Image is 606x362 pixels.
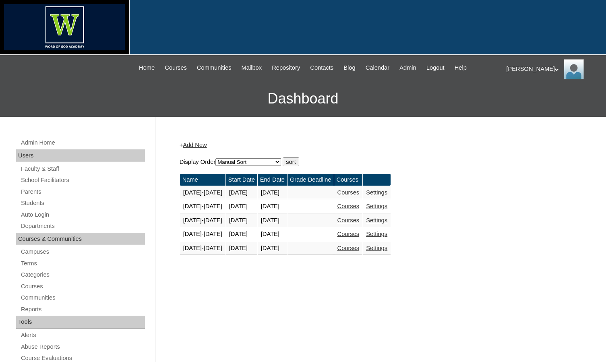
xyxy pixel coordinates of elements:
td: [DATE]-[DATE] [180,242,225,255]
a: Courses [337,231,360,237]
td: [DATE] [258,242,287,255]
span: Admin [399,63,416,72]
a: Courses [337,217,360,223]
a: Settings [366,245,387,251]
a: Courses [337,245,360,251]
td: [DATE] [258,200,287,213]
span: Home [139,63,155,72]
td: [DATE] [226,200,257,213]
td: [DATE]-[DATE] [180,228,225,241]
a: Students [20,198,145,208]
a: Parents [20,187,145,197]
div: Users [16,149,145,162]
a: Courses [161,63,191,72]
a: Contacts [306,63,337,72]
a: Mailbox [238,63,266,72]
a: Admin [395,63,420,72]
td: [DATE] [258,186,287,200]
td: [DATE] [258,214,287,228]
div: + [180,141,578,149]
a: Blog [339,63,359,72]
input: sort [283,157,299,166]
a: Settings [366,203,387,209]
a: Logout [422,63,449,72]
a: Add New [183,142,207,148]
td: [DATE]-[DATE] [180,214,225,228]
td: Courses [334,174,363,186]
a: Courses [20,281,145,292]
td: Name [180,174,225,186]
span: Communities [197,63,232,72]
a: Auto Login [20,210,145,220]
a: Repository [268,63,304,72]
span: Contacts [310,63,333,72]
a: Admin Home [20,138,145,148]
div: Tools [16,316,145,329]
a: Help [451,63,471,72]
a: School Facilitators [20,175,145,185]
td: [DATE] [226,214,257,228]
a: Courses [337,189,360,196]
h3: Dashboard [4,81,602,117]
a: Abuse Reports [20,342,145,352]
div: Courses & Communities [16,233,145,246]
a: Settings [366,231,387,237]
td: Grade Deadline [287,174,334,186]
a: Home [135,63,159,72]
form: Display Order [180,157,578,166]
span: Mailbox [242,63,262,72]
td: Start Date [226,174,257,186]
span: Logout [426,63,445,72]
img: logo-white.png [4,4,125,50]
a: Settings [366,217,387,223]
img: Melanie Sevilla [564,59,584,79]
td: [DATE]-[DATE] [180,186,225,200]
span: Repository [272,63,300,72]
a: Calendar [362,63,393,72]
a: Reports [20,304,145,314]
a: Courses [337,203,360,209]
a: Categories [20,270,145,280]
td: [DATE] [258,228,287,241]
span: Courses [165,63,187,72]
a: Alerts [20,330,145,340]
span: Help [455,63,467,72]
span: Calendar [366,63,389,72]
td: [DATE] [226,186,257,200]
a: Faculty & Staff [20,164,145,174]
td: End Date [258,174,287,186]
a: Departments [20,221,145,231]
a: Campuses [20,247,145,257]
td: [DATE] [226,242,257,255]
a: Settings [366,189,387,196]
td: [DATE] [226,228,257,241]
td: [DATE]-[DATE] [180,200,225,213]
a: Communities [193,63,236,72]
a: Terms [20,259,145,269]
span: Blog [343,63,355,72]
a: Communities [20,293,145,303]
div: [PERSON_NAME] [507,59,598,79]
